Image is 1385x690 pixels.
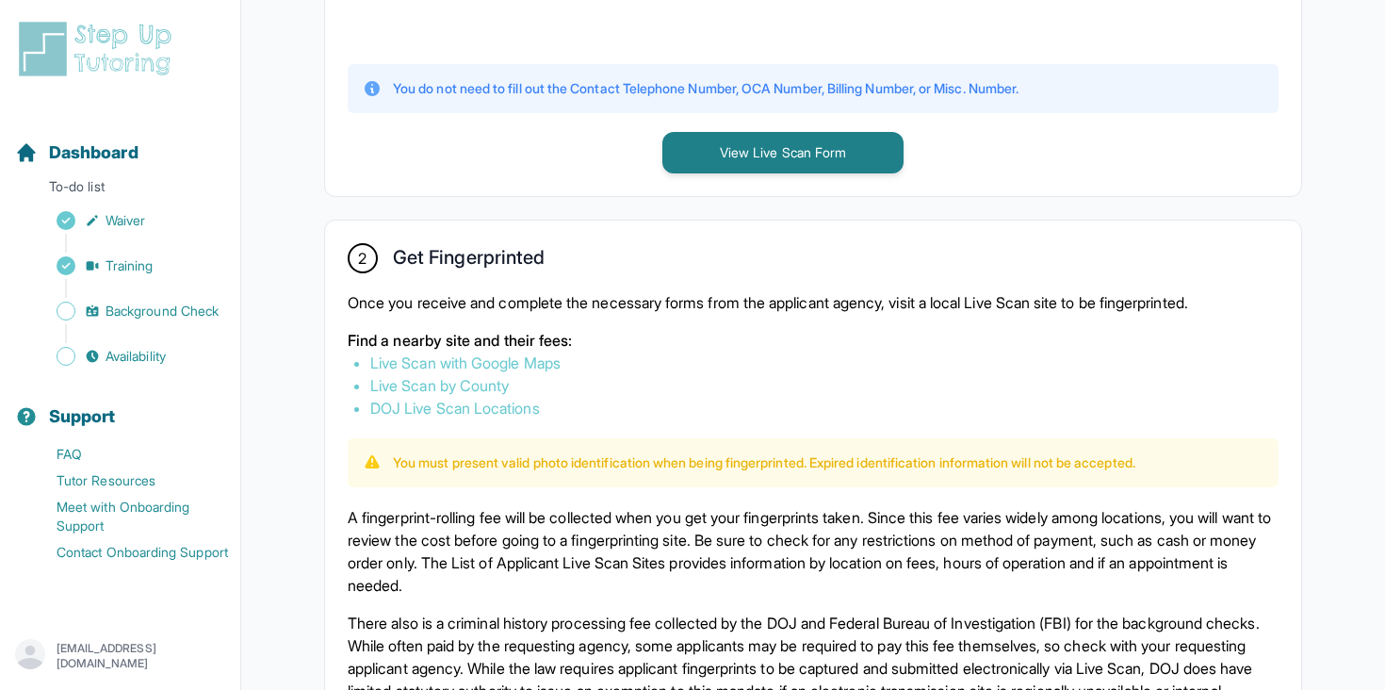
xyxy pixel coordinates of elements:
[106,347,166,366] span: Availability
[15,494,240,539] a: Meet with Onboarding Support
[348,329,1279,352] p: Find a nearby site and their fees:
[393,246,545,276] h2: Get Fingerprinted
[393,453,1135,472] p: You must present valid photo identification when being fingerprinted. Expired identification info...
[106,302,219,320] span: Background Check
[15,19,183,79] img: logo
[57,641,225,671] p: [EMAIL_ADDRESS][DOMAIN_NAME]
[8,373,233,437] button: Support
[662,142,904,161] a: View Live Scan Form
[393,79,1018,98] p: You do not need to fill out the Contact Telephone Number, OCA Number, Billing Number, or Misc. Nu...
[8,177,233,204] p: To-do list
[15,140,138,166] a: Dashboard
[15,639,225,673] button: [EMAIL_ADDRESS][DOMAIN_NAME]
[15,441,240,468] a: FAQ
[370,376,509,395] a: Live Scan by County
[49,140,138,166] span: Dashboard
[348,291,1279,314] p: Once you receive and complete the necessary forms from the applicant agency, visit a local Live S...
[15,539,240,566] a: Contact Onboarding Support
[15,207,240,234] a: Waiver
[49,403,116,430] span: Support
[106,211,145,230] span: Waiver
[370,399,540,418] a: DOJ Live Scan Locations
[15,298,240,324] a: Background Check
[15,468,240,494] a: Tutor Resources
[358,247,367,270] span: 2
[662,132,904,173] button: View Live Scan Form
[15,253,240,279] a: Training
[370,353,561,372] a: Live Scan with Google Maps
[348,506,1279,597] p: A fingerprint-rolling fee will be collected when you get your fingerprints taken. Since this fee ...
[8,109,233,173] button: Dashboard
[15,343,240,370] a: Availability
[106,256,154,275] span: Training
